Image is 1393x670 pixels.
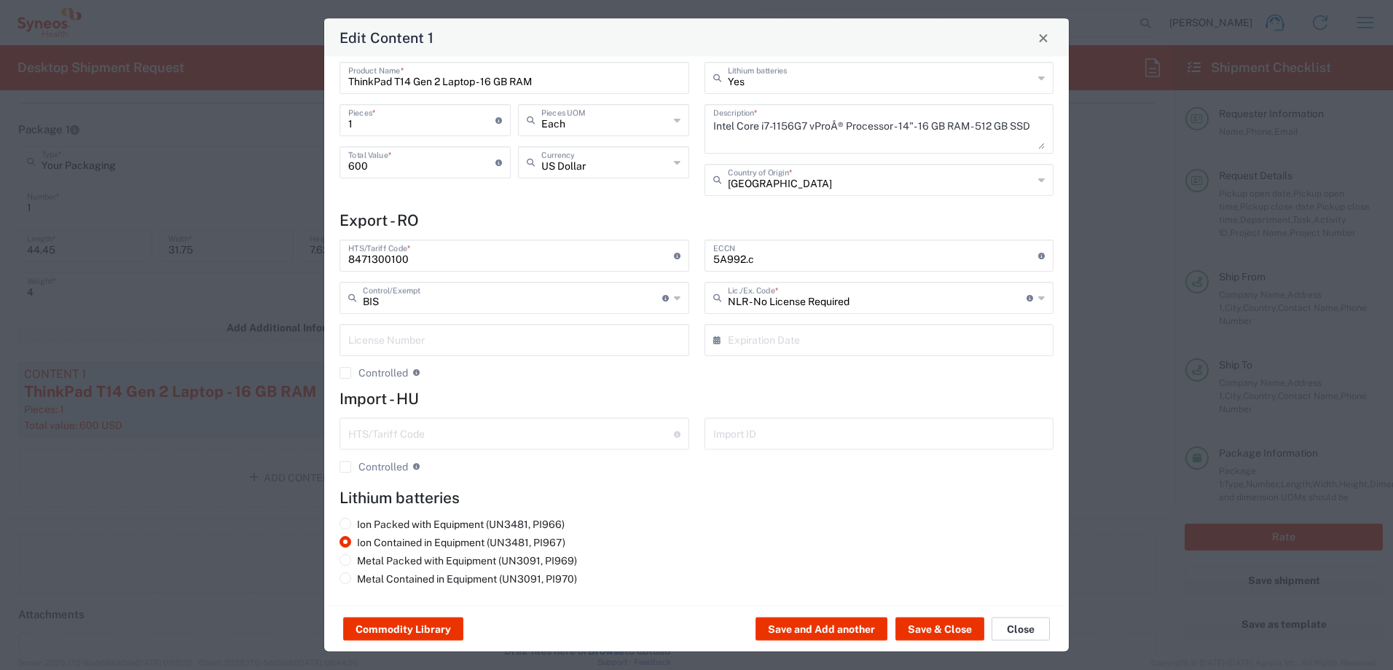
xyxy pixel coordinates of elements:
[340,211,1053,229] h4: Export - RO
[992,618,1050,641] button: Close
[340,489,1053,507] h4: Lithium batteries
[340,390,1053,408] h4: Import - HU
[340,553,577,567] label: Metal Packed with Equipment (UN3091, PI969)
[340,517,565,530] label: Ion Packed with Equipment (UN3481, PI966)
[340,535,565,548] label: Ion Contained in Equipment (UN3481, PI967)
[340,461,408,473] label: Controlled
[756,618,887,641] button: Save and Add another
[343,618,463,641] button: Commodity Library
[340,367,408,379] label: Controlled
[1033,28,1053,48] button: Close
[340,572,577,585] label: Metal Contained in Equipment (UN3091, PI970)
[895,618,984,641] button: Save & Close
[340,27,433,48] h4: Edit Content 1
